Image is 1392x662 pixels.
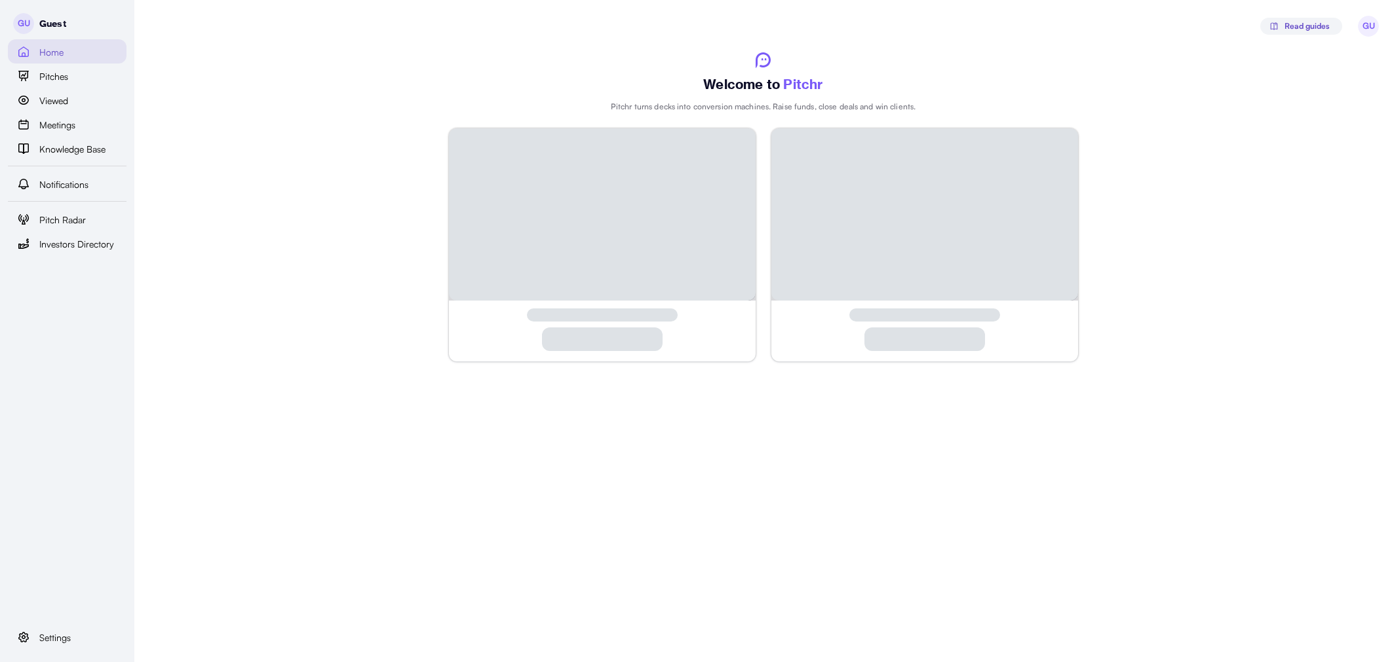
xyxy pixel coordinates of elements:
[756,52,771,68] img: svg%3e
[39,94,68,108] span: Viewed
[1269,21,1279,31] img: svg%3e
[39,237,114,251] span: Investors Directory
[783,76,822,92] span: Pitchr
[1358,16,1379,37] span: GU
[1285,18,1330,34] span: Read guides
[611,101,916,113] p: Pitchr turns decks into conversion machines. Raise funds, close deals and win clients.
[39,17,66,31] p: Guest
[39,213,86,227] span: Pitch Radar
[13,13,34,34] span: GU
[39,118,75,132] span: Meetings
[39,177,88,192] span: Notifications
[39,142,106,156] span: Knowledge Base
[1260,18,1342,35] button: Read guides
[39,69,68,84] span: Pitches
[703,76,822,93] p: Welcome to
[39,631,71,645] span: Settings
[39,45,64,60] span: Home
